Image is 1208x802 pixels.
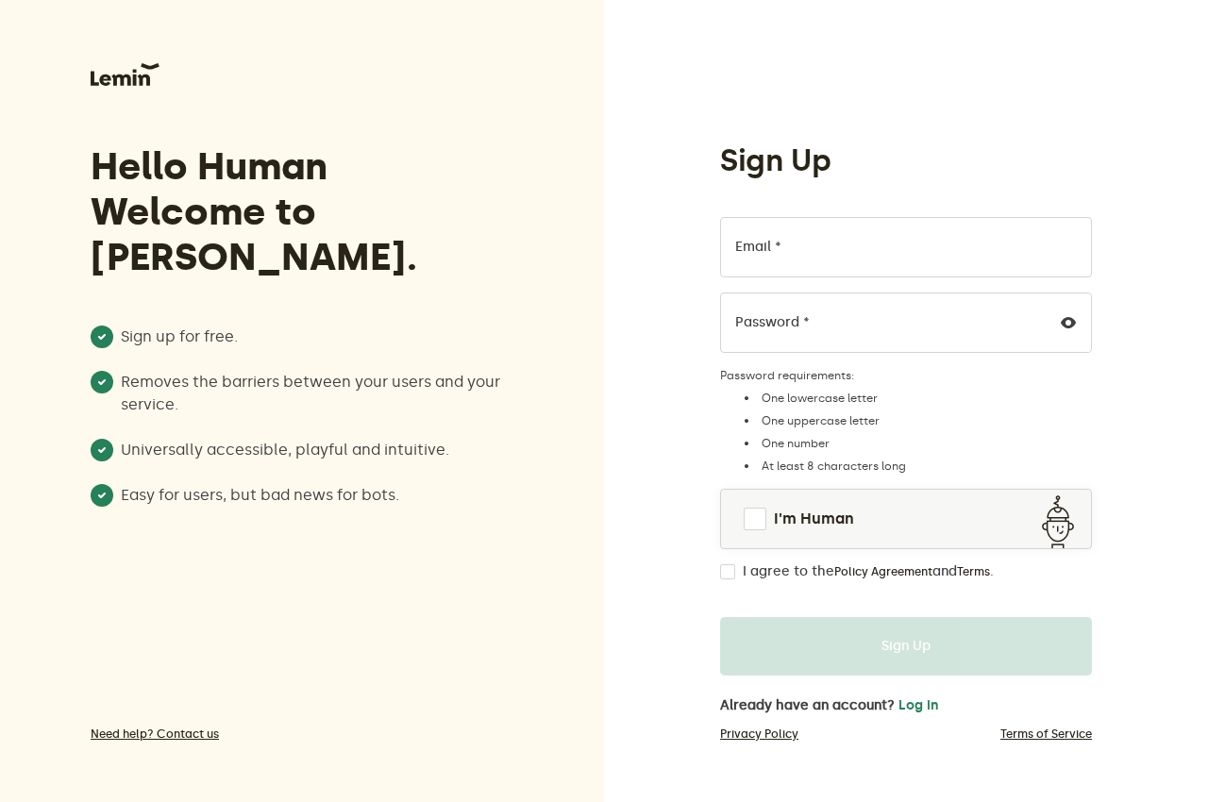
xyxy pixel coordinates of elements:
[720,142,831,179] h1: Sign Up
[91,371,503,416] li: Removes the barriers between your users and your service.
[739,391,1092,406] li: One lowercase letter
[720,217,1092,277] input: Email *
[834,564,932,579] a: Policy Agreement
[774,508,854,530] span: I'm Human
[898,698,938,713] button: Log in
[91,326,503,348] li: Sign up for free.
[720,368,1092,383] label: Password requirements:
[739,436,1092,451] li: One number
[739,459,1092,474] li: At least 8 characters long
[720,727,798,742] a: Privacy Policy
[720,617,1092,676] button: Sign Up
[739,413,1092,428] li: One uppercase letter
[91,63,159,86] img: Lemin logo
[91,727,503,742] a: Need help? Contact us
[91,484,503,507] li: Easy for users, but bad news for bots.
[743,564,994,579] label: I agree to the and .
[957,564,990,579] a: Terms
[735,315,810,330] label: Password *
[1000,727,1092,742] a: Terms of Service
[720,698,895,713] span: Already have an account?
[91,144,503,280] h3: Hello Human Welcome to [PERSON_NAME].
[735,240,781,255] label: Email *
[91,439,503,461] li: Universally accessible, playful and intuitive.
